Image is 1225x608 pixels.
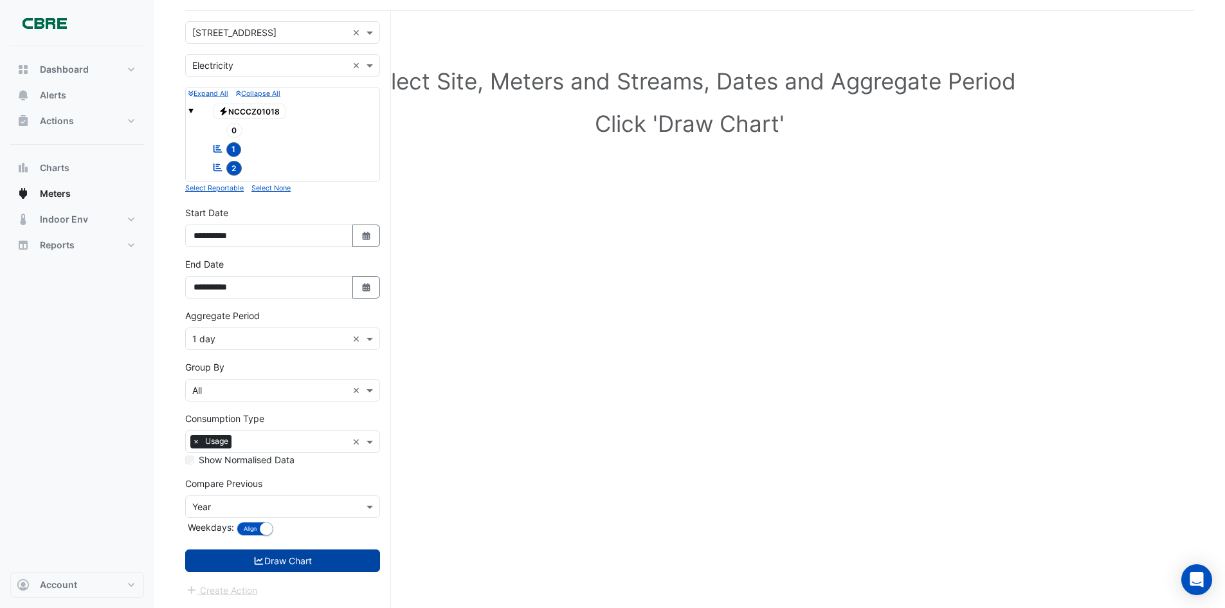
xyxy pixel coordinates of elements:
span: Clear [352,435,363,448]
span: Usage [202,435,231,448]
fa-icon: Reportable [212,162,224,173]
button: Actions [10,108,144,134]
fa-icon: Reportable [212,143,224,154]
fa-icon: Select Date [361,282,372,293]
button: Alerts [10,82,144,108]
button: Expand All [188,88,228,99]
app-icon: Alerts [17,89,30,102]
label: Show Normalised Data [199,453,295,466]
span: Clear [352,59,363,72]
span: 0 [226,123,243,138]
button: Meters [10,181,144,207]
span: Actions [40,115,74,127]
span: Reports [40,239,75,252]
span: Dashboard [40,63,89,76]
app-icon: Actions [17,115,30,127]
app-icon: Indoor Env [17,213,30,226]
div: Open Intercom Messenger [1181,564,1212,595]
button: Reports [10,232,144,258]
span: Meters [40,187,71,200]
app-escalated-ticket-create-button: Please draw the charts first [185,584,258,594]
small: Select None [251,184,291,192]
label: Consumption Type [185,412,264,425]
span: Charts [40,161,69,174]
h1: Select Site, Meters and Streams, Dates and Aggregate Period [206,68,1174,95]
small: Select Reportable [185,184,244,192]
span: 2 [226,161,242,176]
span: Alerts [40,89,66,102]
small: Expand All [188,89,228,98]
span: Indoor Env [40,213,88,226]
button: Dashboard [10,57,144,82]
span: 1 [226,142,242,157]
label: End Date [185,257,224,271]
label: Weekdays: [185,520,234,534]
h1: Click 'Draw Chart' [206,110,1174,137]
button: Account [10,572,144,598]
button: Draw Chart [185,549,380,572]
label: Start Date [185,206,228,219]
app-icon: Reports [17,239,30,252]
span: Clear [352,26,363,39]
app-icon: Meters [17,187,30,200]
img: Company Logo [15,10,73,36]
fa-icon: Select Date [361,230,372,241]
app-icon: Dashboard [17,63,30,76]
button: Indoor Env [10,207,144,232]
small: Collapse All [236,89,280,98]
button: Charts [10,155,144,181]
fa-icon: Electricity [219,106,228,116]
button: Select None [251,182,291,194]
span: Clear [352,383,363,397]
button: Collapse All [236,88,280,99]
label: Group By [185,360,224,374]
app-icon: Charts [17,161,30,174]
label: Compare Previous [185,477,262,490]
span: Account [40,578,77,591]
span: Clear [352,332,363,345]
span: × [190,435,202,448]
label: Aggregate Period [185,309,260,322]
button: Select Reportable [185,182,244,194]
span: NCCCZ01018 [213,104,286,119]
